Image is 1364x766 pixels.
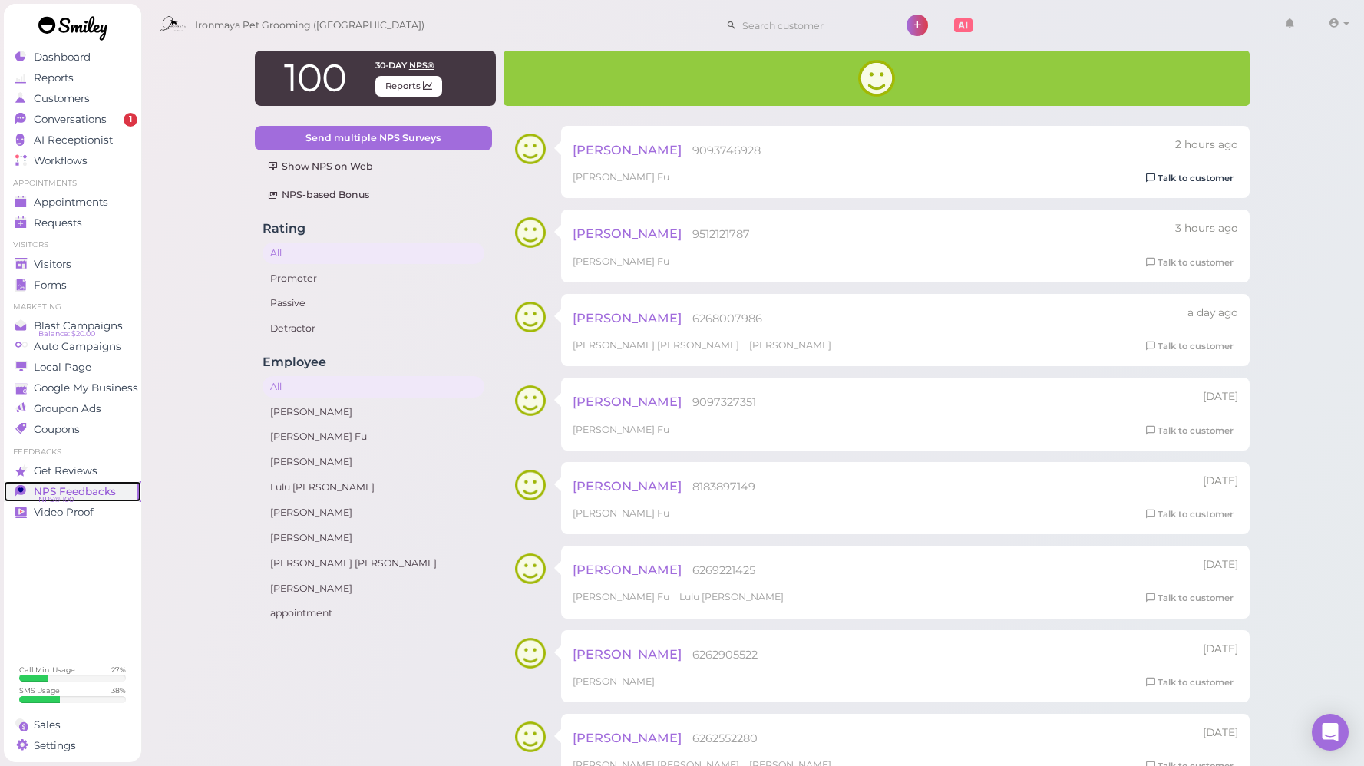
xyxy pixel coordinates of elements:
[573,226,682,241] span: [PERSON_NAME]
[573,646,682,662] span: [PERSON_NAME]
[4,130,141,150] a: AI Receptionist
[692,395,756,409] span: 9097327351
[4,447,141,457] li: Feedbacks
[284,54,346,101] span: 100
[263,355,484,369] h4: Employee
[692,563,755,577] span: 6269221425
[4,398,141,419] a: Groupon Ads
[263,221,484,236] h4: Rating
[34,51,91,64] span: Dashboard
[573,394,682,409] span: [PERSON_NAME]
[34,319,123,332] span: Blast Campaigns
[34,71,74,84] span: Reports
[263,527,484,549] a: [PERSON_NAME]
[692,480,755,494] span: 8183897149
[124,113,137,127] span: 1
[375,76,442,97] span: Reports
[4,502,141,523] a: Video Proof
[4,315,141,336] a: Blast Campaigns Balance: $20.00
[573,675,655,687] span: [PERSON_NAME]
[4,178,141,189] li: Appointments
[111,665,126,675] div: 27 %
[19,665,75,675] div: Call Min. Usage
[4,47,141,68] a: Dashboard
[4,715,141,735] a: Sales
[573,424,669,435] span: [PERSON_NAME] Fu
[1203,557,1238,573] div: 08/24 04:19pm
[38,494,74,506] span: NPS® 100
[692,731,758,745] span: 6262552280
[263,292,484,314] a: Passive
[34,113,107,126] span: Conversations
[4,192,141,213] a: Appointments
[263,578,484,599] a: [PERSON_NAME]
[573,591,672,603] span: [PERSON_NAME] Fu
[38,328,95,340] span: Balance: $20.00
[34,739,76,752] span: Settings
[1203,389,1238,404] div: 08/26 04:27pm
[4,461,141,481] a: Get Reviews
[4,419,141,440] a: Coupons
[679,591,784,603] span: Lulu [PERSON_NAME]
[263,268,484,289] a: Promoter
[34,464,97,477] span: Get Reviews
[255,154,492,179] a: Show NPS on Web
[573,478,682,494] span: [PERSON_NAME]
[263,376,484,398] a: All
[573,507,669,519] span: [PERSON_NAME] Fu
[573,171,669,183] span: [PERSON_NAME] Fu
[1175,221,1238,236] div: 08/28 01:18pm
[1175,137,1238,153] div: 08/28 02:49pm
[1141,507,1238,523] a: Talk to customer
[34,196,108,209] span: Appointments
[34,506,94,519] span: Video Proof
[263,553,484,574] a: [PERSON_NAME] [PERSON_NAME]
[34,718,61,731] span: Sales
[409,60,434,71] span: NPS®
[737,13,886,38] input: Search customer
[34,92,90,105] span: Customers
[1141,675,1238,691] a: Talk to customer
[4,150,141,171] a: Workflows
[268,188,479,202] div: NPS-based Bonus
[1141,590,1238,606] a: Talk to customer
[1203,642,1238,657] div: 08/23 02:54pm
[4,213,141,233] a: Requests
[34,423,80,436] span: Coupons
[4,275,141,296] a: Forms
[573,256,669,267] span: [PERSON_NAME] Fu
[4,302,141,312] li: Marketing
[4,109,141,130] a: Conversations 1
[1141,170,1238,187] a: Talk to customer
[573,142,682,157] span: [PERSON_NAME]
[34,402,101,415] span: Groupon Ads
[573,310,682,325] span: [PERSON_NAME]
[34,361,91,374] span: Local Page
[573,562,682,577] span: [PERSON_NAME]
[4,88,141,109] a: Customers
[4,239,141,250] li: Visitors
[263,401,484,423] a: [PERSON_NAME]
[1203,725,1238,741] div: 08/22 06:50pm
[1203,474,1238,489] div: 08/25 12:39pm
[263,243,484,264] a: All
[4,378,141,398] a: Google My Business
[263,603,484,624] a: appointment
[1312,714,1349,751] div: Open Intercom Messenger
[4,735,141,756] a: Settings
[4,254,141,275] a: Visitors
[1187,305,1238,321] div: 08/27 01:40pm
[263,426,484,447] a: [PERSON_NAME] Fu
[749,339,831,351] span: [PERSON_NAME]
[34,216,82,229] span: Requests
[692,648,758,662] span: 6262905522
[255,183,492,207] a: NPS-based Bonus
[263,451,484,473] a: [PERSON_NAME]
[573,339,741,351] span: [PERSON_NAME] [PERSON_NAME]
[34,134,113,147] span: AI Receptionist
[263,502,484,523] a: [PERSON_NAME]
[34,340,121,353] span: Auto Campaigns
[692,144,761,157] span: 9093746928
[34,154,88,167] span: Workflows
[195,4,424,47] span: Ironmaya Pet Grooming ([GEOGRAPHIC_DATA])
